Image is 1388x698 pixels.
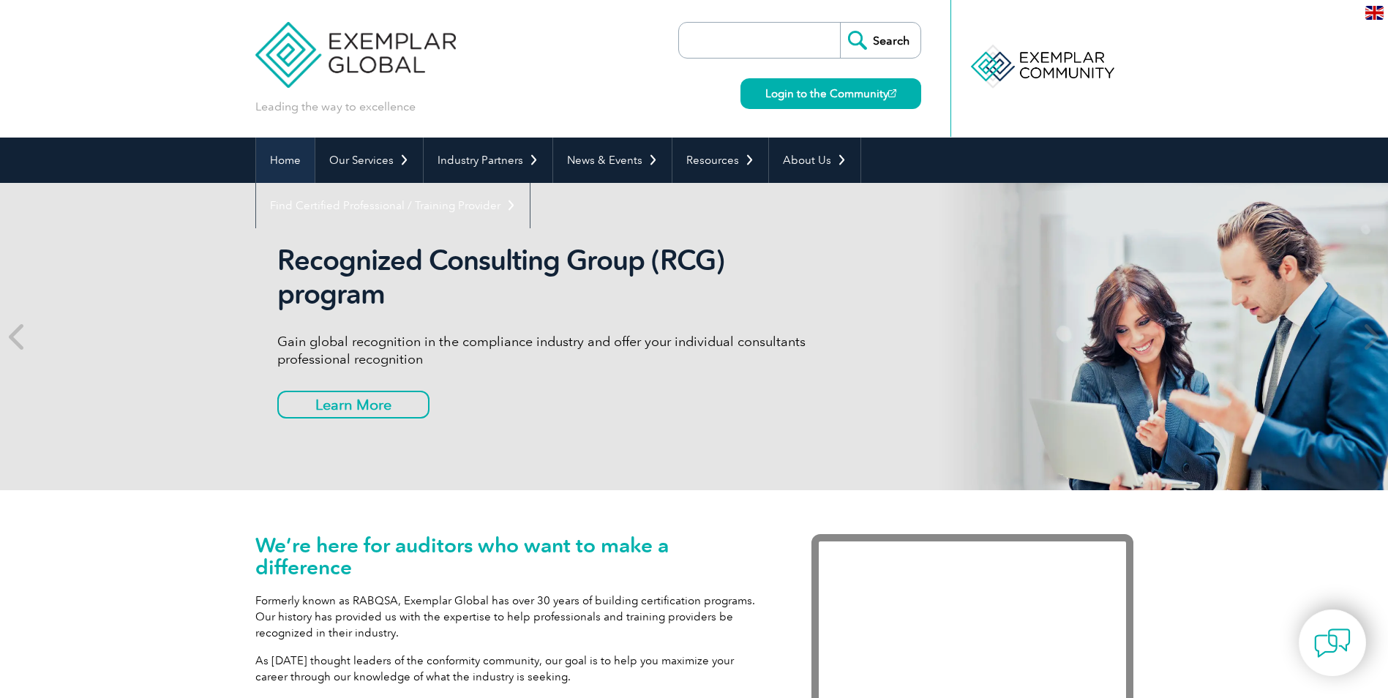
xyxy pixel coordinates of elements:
img: en [1365,6,1384,20]
h2: Recognized Consulting Group (RCG) program [277,244,826,311]
a: Home [256,138,315,183]
img: open_square.png [888,89,896,97]
h1: We’re here for auditors who want to make a difference [255,534,768,578]
a: About Us [769,138,860,183]
p: Leading the way to excellence [255,99,416,115]
p: Formerly known as RABQSA, Exemplar Global has over 30 years of building certification programs. O... [255,593,768,641]
a: Our Services [315,138,423,183]
a: Find Certified Professional / Training Provider [256,183,530,228]
a: Login to the Community [740,78,921,109]
p: Gain global recognition in the compliance industry and offer your individual consultants professi... [277,333,826,368]
a: Learn More [277,391,429,419]
p: As [DATE] thought leaders of the conformity community, our goal is to help you maximize your care... [255,653,768,685]
img: contact-chat.png [1314,625,1351,661]
a: Resources [672,138,768,183]
a: Industry Partners [424,138,552,183]
input: Search [840,23,920,58]
a: News & Events [553,138,672,183]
